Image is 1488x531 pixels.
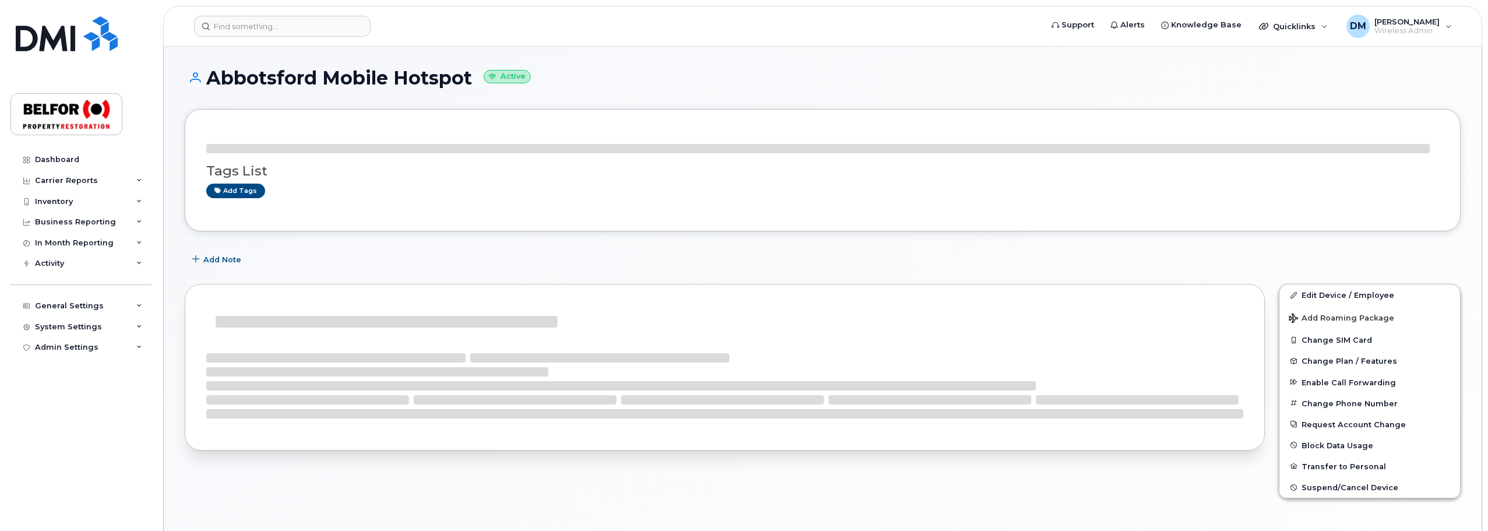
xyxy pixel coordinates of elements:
a: Add tags [206,184,265,198]
small: Active [484,70,531,83]
span: Add Roaming Package [1289,314,1394,325]
button: Enable Call Forwarding [1279,372,1460,393]
button: Request Account Change [1279,414,1460,435]
button: Change Phone Number [1279,393,1460,414]
button: Suspend/Cancel Device [1279,477,1460,498]
button: Add Roaming Package [1279,305,1460,329]
span: Suspend/Cancel Device [1302,483,1398,492]
button: Change Plan / Features [1279,350,1460,371]
span: Change Plan / Features [1302,357,1397,365]
button: Change SIM Card [1279,329,1460,350]
button: Block Data Usage [1279,435,1460,456]
button: Transfer to Personal [1279,456,1460,477]
h1: Abbotsford Mobile Hotspot [185,68,1461,88]
a: Edit Device / Employee [1279,284,1460,305]
h3: Tags List [206,164,1439,178]
span: Enable Call Forwarding [1302,378,1396,386]
button: Add Note [185,249,251,270]
span: Add Note [203,254,241,265]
